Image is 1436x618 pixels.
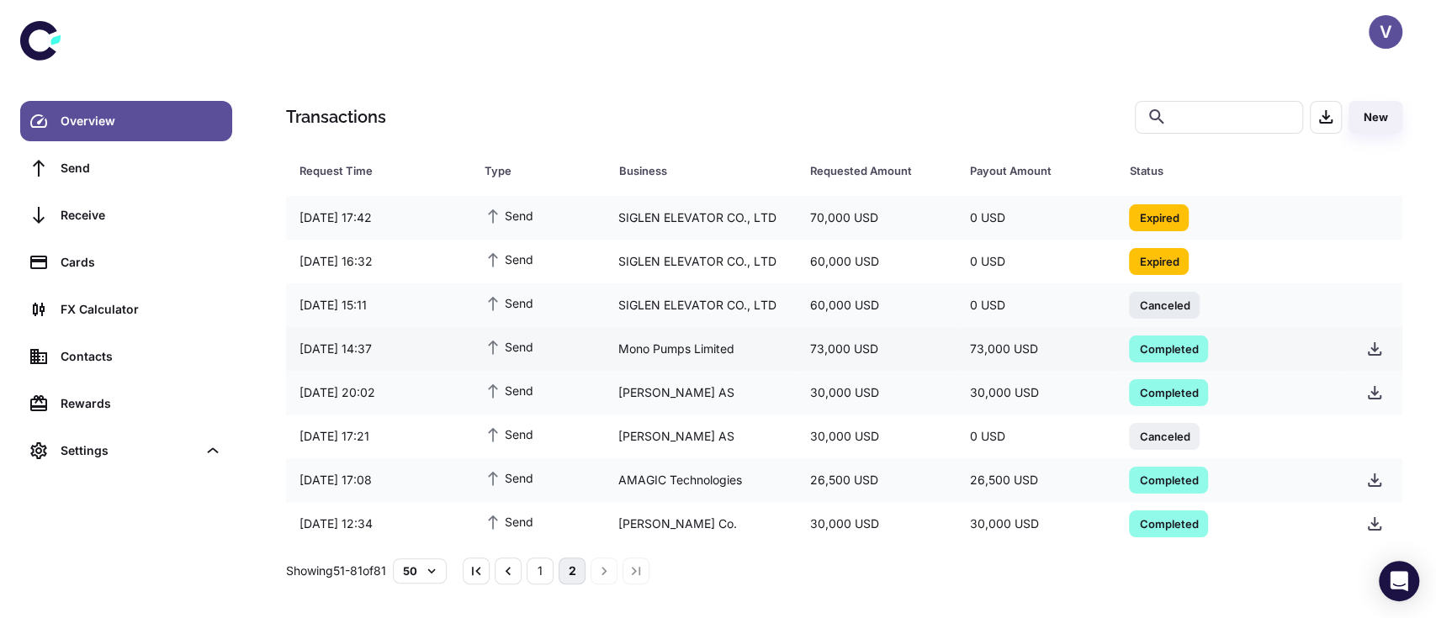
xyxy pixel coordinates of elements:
[1129,340,1208,357] span: Completed
[485,468,533,487] span: Send
[286,377,471,409] div: [DATE] 20:02
[61,253,222,272] div: Cards
[956,246,1116,277] div: 0 USD
[1129,252,1189,269] span: Expired
[1349,101,1402,134] button: New
[20,148,232,188] a: Send
[605,158,797,190] div: [PERSON_NAME] ([GEOGRAPHIC_DATA]) PRIVATE LTD
[527,557,554,584] button: Go to page 1
[61,300,222,319] div: FX Calculator
[797,464,956,496] div: 26,500 USD
[286,508,471,540] div: [DATE] 12:34
[605,246,797,277] div: SIGLEN ELEVATOR CO., LTD
[797,202,956,234] div: 70,000 USD
[20,289,232,330] a: FX Calculator
[485,512,533,531] span: Send
[20,383,232,424] a: Rewards
[1379,561,1419,601] div: Open Intercom Messenger
[286,158,471,190] div: [DATE] 18:42
[559,557,586,584] button: page 2
[1129,383,1208,400] span: Completed
[485,159,598,182] span: Type
[286,289,471,321] div: [DATE] 15:11
[61,159,222,177] div: Send
[810,159,928,182] div: Requested Amount
[20,336,232,377] a: Contacts
[485,206,533,224] span: Send
[970,159,1110,182] span: Payout Amount
[605,420,797,452] div: [PERSON_NAME] AS
[605,289,797,321] div: SIGLEN ELEVATOR CO., LTD
[797,158,956,190] div: 47,466.24 USD
[1129,515,1208,531] span: Completed
[299,159,464,182] span: Request Time
[286,246,471,277] div: [DATE] 16:32
[61,441,197,460] div: Settings
[286,104,386,129] h1: Transactions
[956,377,1116,409] div: 30,000 USD
[956,158,1116,190] div: 0 USD
[1129,209,1189,225] span: Expired
[1129,296,1200,313] span: Canceled
[956,202,1116,234] div: 0 USD
[485,337,533,356] span: Send
[20,195,232,235] a: Receive
[299,159,442,182] div: Request Time
[1129,159,1311,182] div: Status
[956,333,1116,365] div: 73,000 USD
[956,420,1116,452] div: 0 USD
[970,159,1088,182] div: Payout Amount
[797,420,956,452] div: 30,000 USD
[485,293,533,312] span: Send
[797,289,956,321] div: 60,000 USD
[485,381,533,399] span: Send
[20,101,232,141] a: Overview
[485,425,533,443] span: Send
[485,159,576,182] div: Type
[1369,15,1402,49] button: V
[797,377,956,409] div: 30,000 USD
[956,464,1116,496] div: 26,500 USD
[605,202,797,234] div: SIGLEN ELEVATOR CO., LTD
[605,333,797,365] div: Mono Pumps Limited
[956,289,1116,321] div: 0 USD
[797,246,956,277] div: 60,000 USD
[61,206,222,224] div: Receive
[797,333,956,365] div: 73,000 USD
[61,112,222,130] div: Overview
[1129,471,1208,488] span: Completed
[20,242,232,283] a: Cards
[393,558,447,584] button: 50
[286,464,471,496] div: [DATE] 17:08
[61,394,222,413] div: Rewards
[286,562,386,580] p: Showing 51-81 of 81
[286,333,471,365] div: [DATE] 14:37
[286,202,471,234] div: [DATE] 17:42
[460,557,652,584] nav: pagination navigation
[956,508,1116,540] div: 30,000 USD
[485,250,533,268] span: Send
[605,377,797,409] div: [PERSON_NAME] AS
[20,430,232,471] div: Settings
[463,557,490,584] button: Go to first page
[605,464,797,496] div: AMAGIC Technologies
[797,508,956,540] div: 30,000 USD
[286,420,471,452] div: [DATE] 17:21
[1129,427,1200,444] span: Canceled
[810,159,950,182] span: Requested Amount
[61,347,222,366] div: Contacts
[605,508,797,540] div: [PERSON_NAME] Co.
[1129,159,1333,182] span: Status
[495,557,522,584] button: Go to previous page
